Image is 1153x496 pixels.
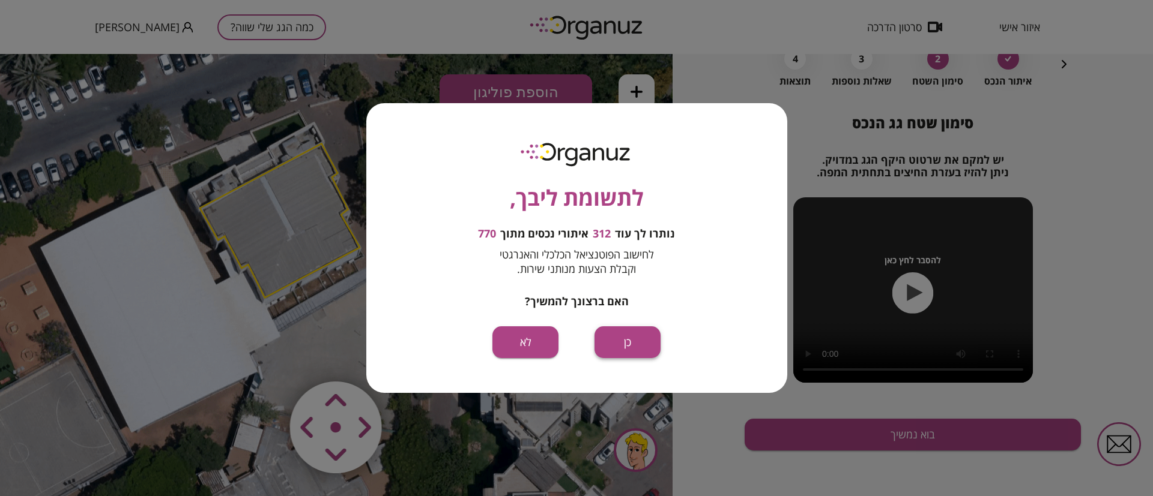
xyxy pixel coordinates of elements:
span: נותרו לך עוד [615,227,675,241]
span: לחישוב הפוטנציאל הכלכלי והאנרגטי וקבלת הצעות מנותני שירות. [500,247,654,276]
span: 770 [478,227,496,241]
span: האם ברצונך להמשיך? [525,294,629,308]
span: איתורי נכסים מתוך [500,227,589,241]
button: לא [492,326,558,358]
span: לתשומת ליבך, [510,182,644,214]
span: 312 [593,227,611,241]
img: vector-smart-object-copy.png [265,302,408,446]
button: כן [595,326,661,358]
img: logo [512,138,641,170]
button: הוספת פוליגון [440,20,592,56]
